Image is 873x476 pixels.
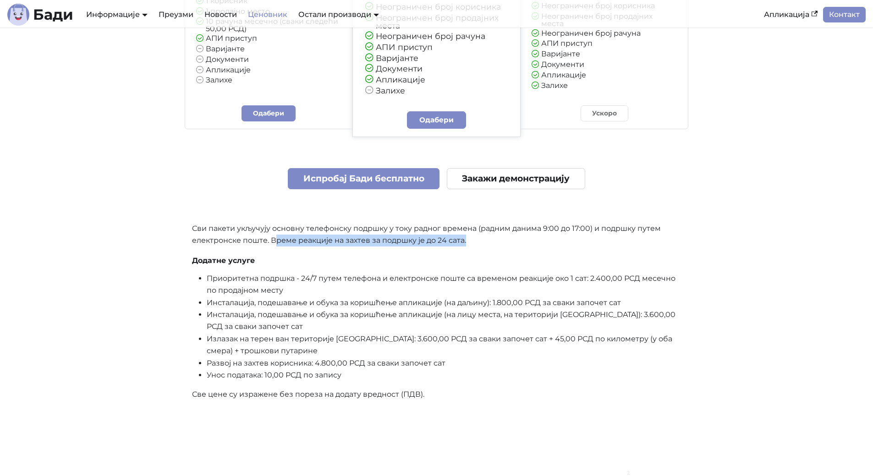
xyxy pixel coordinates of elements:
[532,61,677,69] li: Документи
[207,309,681,333] li: Инсталација, подешавање и обука за коришћење апликације (на лицу места, на територији [GEOGRAPHIC...
[532,82,677,90] li: Залихе
[532,30,677,38] li: Неограничен број рачуна
[7,4,73,26] a: ЛогоБади
[365,43,508,52] li: АПИ приступ
[407,111,467,129] a: Одабери
[207,369,681,381] li: Унос података: 10,00 РСД по запису
[365,65,508,73] li: Документи
[288,168,439,190] a: Испробај Бади бесплатно
[758,7,823,22] a: Апликација
[242,105,296,121] a: Одабери
[532,40,677,48] li: АПИ приступ
[192,223,681,247] p: Сви пакети укључују основну телефонску подршку у току радног времена (радним данима 9:00 до 17:00...
[365,76,508,84] li: Апликације
[192,388,681,400] p: Све цене су изражене без пореза на додату вредност (ПДВ).
[207,273,681,297] li: Приоритетна подршка - 24/7 путем телефона и електронске поште са временом реакције око 1 сат: 2.4...
[823,7,866,22] a: Контакт
[196,45,341,54] li: Варијанте
[207,297,681,309] li: Инсталација, подешавање и обука за коришћење апликације (на даљину): 1.800,00 РСД за сваки започе...
[532,71,677,80] li: Апликације
[192,256,681,265] h4: Додатне услуге
[298,10,379,19] a: Остали производи
[196,77,341,85] li: Залихе
[242,7,293,22] a: Ценовник
[365,32,508,41] li: Неограничен број рачуна
[199,7,242,22] a: Новости
[86,10,148,19] a: Информације
[196,66,341,75] li: Апликације
[153,7,199,22] a: Преузми
[207,333,681,357] li: Излазак на терен ван територије [GEOGRAPHIC_DATA]: 3.600,00 РСД за сваки започет сат + 45,00 РСД ...
[7,4,29,26] img: Лого
[207,357,681,369] li: Развој на захтев корисника: 4.800,00 РСД за сваки започет сат
[33,7,73,22] b: Бади
[196,56,341,64] li: Документи
[196,35,341,43] li: АПИ приступ
[532,50,677,59] li: Варијанте
[447,168,585,190] a: Закажи демонстрацију
[365,54,508,63] li: Варијанте
[365,87,508,95] li: Залихе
